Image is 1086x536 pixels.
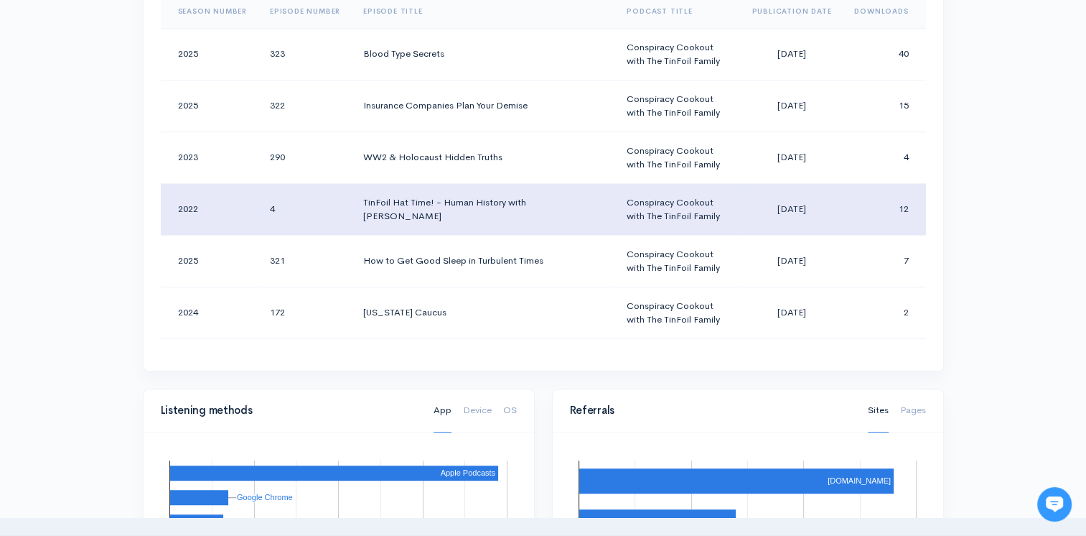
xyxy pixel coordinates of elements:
td: [DATE] [740,235,843,287]
td: 40 [843,28,925,80]
a: App [434,389,451,433]
h4: Listening methods [161,405,416,417]
a: OS [503,389,517,433]
td: How to Get Good Sleep in Turbulent Times [352,235,615,287]
td: Insurance Companies Plan Your Demise [352,80,615,131]
td: Conspiracy Cookout with The TinFoil Family [615,28,740,80]
td: 2025 [161,28,258,80]
td: 321 [258,235,352,287]
td: 4 [258,183,352,235]
td: 2022 [161,183,258,235]
td: WW2 & Holocaust Hidden Truths [352,131,615,183]
td: 2023 [161,131,258,183]
td: Conspiracy Cookout with The TinFoil Family [615,131,740,183]
td: 1 [843,338,925,390]
td: 2025 [161,235,258,287]
p: Find an answer quickly [19,246,268,264]
td: TinFoil Hat Time! - Human History with [PERSON_NAME] [352,183,615,235]
text: Overcast [188,517,220,526]
button: New conversation [22,190,265,219]
td: [DATE] [740,28,843,80]
td: 172 [258,287,352,338]
iframe: gist-messenger-bubble-iframe [1037,487,1072,522]
td: 2 [843,287,925,338]
input: Search articles [42,270,256,299]
td: 12 [843,183,925,235]
text: [DOMAIN_NAME] [669,517,732,526]
td: Smithsonian is Hiding History [352,338,615,390]
td: [DATE] [740,338,843,390]
td: 7 [843,235,925,287]
td: 323 [258,28,352,80]
span: New conversation [93,199,172,211]
td: Conspiracy Cookout with The TinFoil Family [615,235,740,287]
text: Google Chrome [237,493,293,502]
text: [DOMAIN_NAME] [827,476,890,485]
a: Pages [900,389,926,433]
h2: Just let us know if you need anything and we'll be happy to help! 🙂 [22,96,266,165]
td: Conspiracy Cookout with The TinFoil Family [615,80,740,131]
text: Apple Podcasts [440,468,495,477]
td: 4 [843,131,925,183]
td: Blood Type Secrets [352,28,615,80]
a: Sites [868,389,889,433]
td: 2024 [161,287,258,338]
td: [DATE] [740,131,843,183]
td: Conspiracy Cookout with The TinFoil Family [615,287,740,338]
td: 15 [843,80,925,131]
td: 290 [258,131,352,183]
td: 163 [258,338,352,390]
td: [DATE] [740,80,843,131]
h1: Hi 👋 [22,70,266,93]
td: Conspiracy Cookout with The TinFoil Family [615,338,740,390]
td: Conspiracy Cookout with The TinFoil Family [615,183,740,235]
td: 2025 [161,80,258,131]
a: Device [463,389,492,433]
td: 2023 [161,338,258,390]
td: [US_STATE] Caucus [352,287,615,338]
h4: Referrals [570,405,851,417]
td: 322 [258,80,352,131]
td: [DATE] [740,183,843,235]
td: [DATE] [740,287,843,338]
